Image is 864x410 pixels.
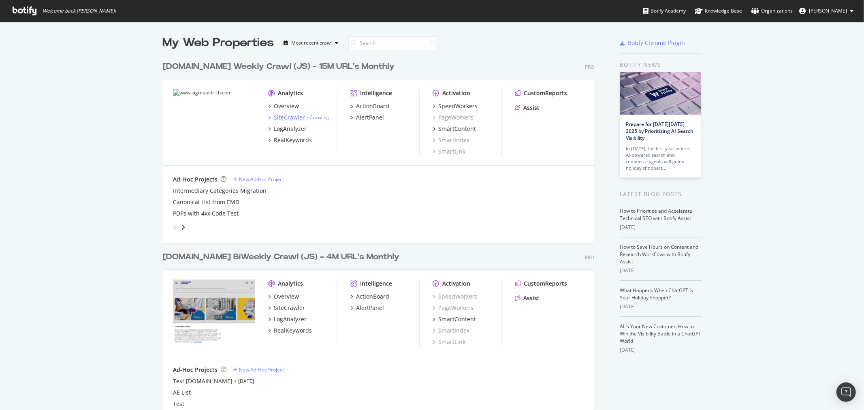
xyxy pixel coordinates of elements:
a: PDPs with 4xx Code Test [173,209,239,218]
button: [PERSON_NAME] [793,4,860,17]
a: AlertPanel [350,304,384,312]
a: How to Save Hours on Content and Research Workflows with Botify Assist [620,243,699,265]
div: Assist [523,294,540,302]
div: RealKeywords [274,327,312,335]
div: Test [173,400,184,408]
a: Canonical List from EMD [173,198,239,206]
div: Open Intercom Messenger [836,382,856,402]
a: AlertPanel [350,113,384,122]
a: Assist [515,294,540,302]
div: Botify Academy [643,7,686,15]
a: ActionBoard [350,293,389,301]
div: angle-right [180,223,186,231]
a: RealKeywords [268,136,312,144]
div: ActionBoard [356,293,389,301]
span: Welcome back, [PERSON_NAME] ! [43,8,116,14]
a: CustomReports [515,280,567,288]
a: [DOMAIN_NAME] Weekly Crawl (JS) - 15M URL's Monthly [163,61,398,73]
div: SpeedWorkers [438,102,478,110]
div: SmartContent [438,315,476,323]
a: New Ad-Hoc Project [233,366,284,373]
div: In [DATE], the first year where AI-powered search and commerce agents will guide holiday shoppers… [626,145,695,171]
div: My Web Properties [163,35,274,51]
a: SiteCrawler- Crawling [268,113,329,122]
div: Assist [523,104,540,112]
div: Latest Blog Posts [620,190,702,199]
div: Ad-Hoc Projects [173,175,218,184]
div: Pro [585,64,594,70]
div: angle-left [170,221,180,234]
div: RealKeywords [274,136,312,144]
a: Botify Chrome Plugin [620,39,685,47]
div: SiteCrawler [274,113,305,122]
div: [DOMAIN_NAME] Weekly Crawl (JS) - 15M URL's Monthly [163,61,395,73]
div: [DATE] [620,303,702,310]
a: SpeedWorkers [433,102,478,110]
div: SmartContent [438,125,476,133]
div: Intelligence [360,89,392,97]
div: PageWorkers [433,304,474,312]
div: LogAnalyzer [274,125,307,133]
a: SmartContent [433,315,476,323]
a: Crawling [309,114,329,121]
div: Organizations [751,7,793,15]
div: AlertPanel [356,113,384,122]
div: Overview [274,102,299,110]
a: SmartIndex [433,327,469,335]
a: [DOMAIN_NAME] BiWeekly Crawl (JS) - 4M URL's Monthly [163,251,403,263]
div: Most recent crawl [292,41,332,45]
div: ActionBoard [356,102,389,110]
a: SpeedWorkers [433,293,478,301]
div: Overview [274,293,299,301]
div: - [307,114,329,121]
div: CustomReports [524,280,567,288]
a: Assist [515,104,540,112]
img: www.sigmaaldrich.com [173,89,255,156]
a: LogAnalyzer [268,125,307,133]
div: Botify news [620,60,702,69]
div: CustomReports [524,89,567,97]
div: Pro [585,254,594,261]
a: LogAnalyzer [268,315,307,323]
a: SiteCrawler [268,304,305,312]
div: PageWorkers [433,113,474,122]
a: New Ad-Hoc Project [233,176,284,183]
a: SmartLink [433,147,465,156]
div: Ad-Hoc Projects [173,366,218,374]
img: Prepare for Black Friday 2025 by Prioritizing AI Search Visibility [620,72,701,115]
div: [DOMAIN_NAME] BiWeekly Crawl (JS) - 4M URL's Monthly [163,251,399,263]
div: [DATE] [620,224,702,231]
img: merckmillipore.com [173,280,255,345]
a: Test [DOMAIN_NAME] [173,377,233,385]
a: RealKeywords [268,327,312,335]
a: Intermediary Categories Migration [173,187,267,195]
a: What Happens When ChatGPT Is Your Holiday Shopper? [620,287,693,301]
div: Analytics [278,89,303,97]
a: ActionBoard [350,102,389,110]
div: New Ad-Hoc Project [239,366,284,373]
a: SmartLink [433,338,465,346]
div: [DATE] [620,346,702,354]
div: Intelligence [360,280,392,288]
input: Search [348,36,437,50]
a: Overview [268,102,299,110]
div: [DATE] [620,267,702,274]
a: AI Is Your New Customer: How to Win the Visibility Battle in a ChatGPT World [620,323,702,344]
a: Overview [268,293,299,301]
div: Activation [442,280,470,288]
span: Andres Perea [809,7,847,14]
a: [DATE] [238,378,254,384]
a: Prepare for [DATE][DATE] 2025 by Prioritizing AI Search Visibility [626,121,694,141]
a: AE List [173,389,191,397]
a: SmartIndex [433,136,469,144]
div: SiteCrawler [274,304,305,312]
